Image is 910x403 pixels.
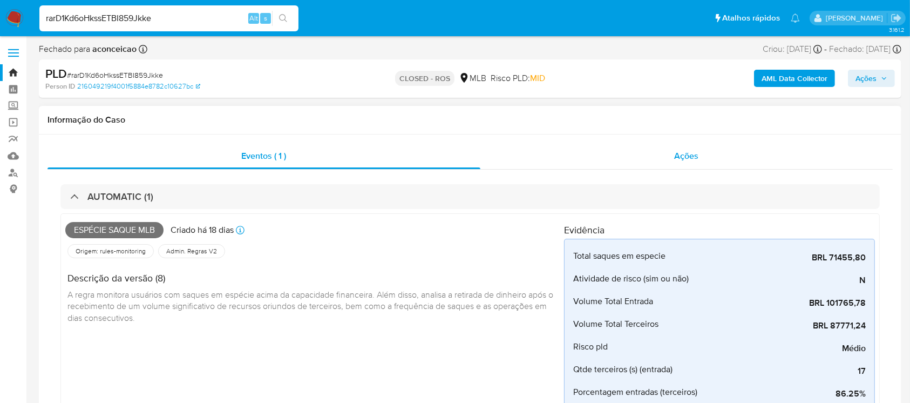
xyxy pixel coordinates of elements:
[272,11,294,26] button: search-icon
[791,14,800,23] a: Notificações
[60,184,880,209] div: AUTOMATIC (1)
[762,70,827,87] b: AML Data Collector
[171,224,234,236] p: Criado há 18 dias
[754,70,835,87] button: AML Data Collector
[67,288,555,324] span: A regra monitora usuários com saques em espécie acima da capacidade financeira. Além disso, anali...
[87,191,153,203] h3: AUTOMATIC (1)
[264,13,267,23] span: s
[90,43,137,55] b: aconceicao
[39,11,298,25] input: Pesquise usuários ou casos...
[67,70,163,80] span: # rarD1Kd6oHkssETBI859Jkke
[722,12,780,24] span: Atalhos rápidos
[891,12,902,24] a: Sair
[77,82,200,91] a: 216049219f4001f5884e8782c10627bc
[45,82,75,91] b: Person ID
[848,70,895,87] button: Ações
[829,43,901,55] div: Fechado: [DATE]
[855,70,877,87] span: Ações
[826,13,887,23] p: weverton.gomes@mercadopago.com.br
[67,272,555,284] h4: Descrição da versão (8)
[249,13,258,23] span: Alt
[74,247,147,256] span: Origem: rules-monitoring
[824,43,827,55] span: -
[530,72,545,84] span: MID
[675,150,699,162] span: Ações
[47,115,893,125] h1: Informação do Caso
[763,43,822,55] div: Criou: [DATE]
[165,247,218,256] span: Admin. Regras V2
[459,72,486,84] div: MLB
[395,71,454,86] p: CLOSED - ROS
[491,72,545,84] span: Risco PLD:
[39,43,137,55] span: Fechado para
[242,150,287,162] span: Eventos ( 1 )
[45,65,67,82] b: PLD
[65,222,164,238] span: Espécie saque mlb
